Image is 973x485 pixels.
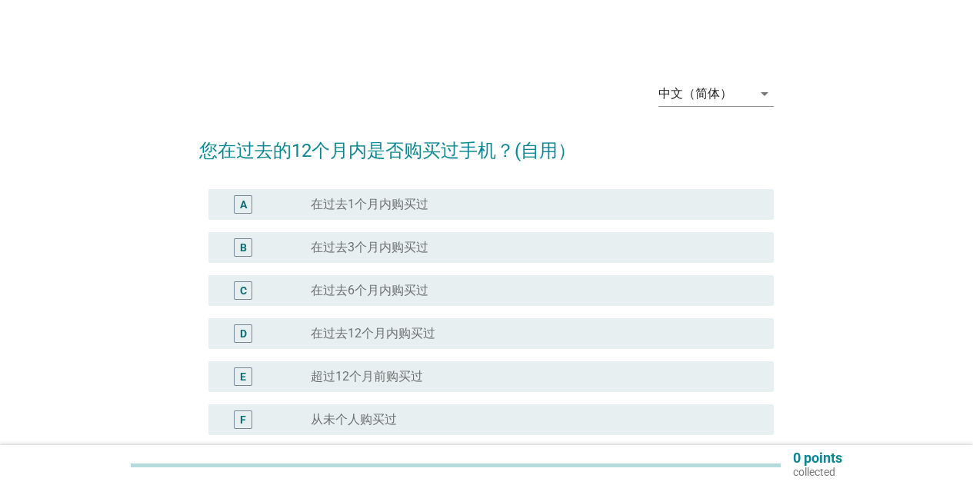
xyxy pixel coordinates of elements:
label: 在过去3个月内购买过 [311,240,428,255]
div: D [240,326,247,342]
label: 在过去12个月内购买过 [311,326,435,341]
div: 中文（简体） [658,87,732,101]
label: 在过去1个月内购买过 [311,197,428,212]
div: C [240,283,247,299]
div: B [240,240,247,256]
p: 0 points [793,451,842,465]
label: 在过去6个月内购买过 [311,283,428,298]
i: arrow_drop_down [755,85,774,103]
div: A [240,197,247,213]
h2: 您在过去的12个月内是否购买过手机？(自用） [199,121,774,164]
p: collected [793,465,842,479]
div: E [240,369,246,385]
label: 超过12个月前购买过 [311,369,423,384]
div: F [240,412,246,428]
label: 从未个人购买过 [311,412,397,427]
